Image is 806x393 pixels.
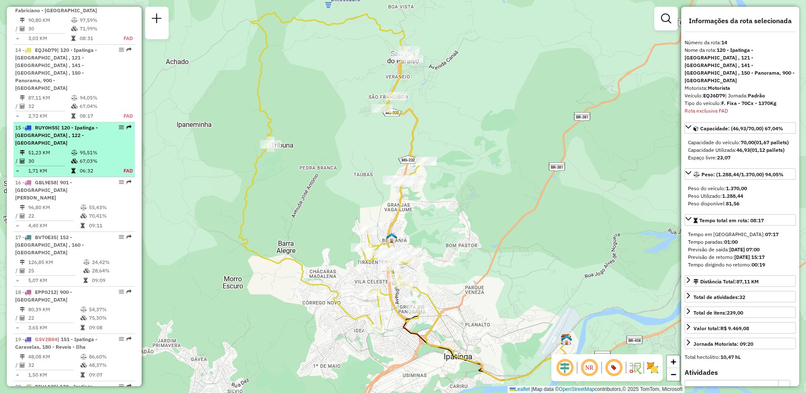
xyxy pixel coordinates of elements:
div: Peso disponível: [688,200,793,207]
em: Rota exportada [126,180,132,185]
td: 1,50 KM [28,371,80,379]
td: = [15,371,19,379]
td: 5,07 KM [28,276,83,285]
td: / [15,266,19,275]
i: % de utilização da cubagem [81,363,87,368]
i: Total de Atividades [20,363,25,368]
td: FAD [114,167,133,175]
div: Tempo paradas: [688,238,793,246]
td: 67,03% [79,157,114,165]
strong: 120 - Ipatinga - [GEOGRAPHIC_DATA] , 121 - [GEOGRAPHIC_DATA] , 141 - [GEOGRAPHIC_DATA] , 150 - Pa... [685,47,795,83]
i: Tempo total em rota [81,372,85,377]
div: Previsão de retorno: [688,253,793,261]
strong: (01,67 pallets) [754,139,789,145]
td: = [15,221,19,230]
a: Peso: (1.288,44/1.370,00) 94,05% [685,168,796,180]
span: 19 - [15,336,97,350]
span: GSV2B84 [35,336,57,342]
i: Total de Atividades [20,159,25,164]
td: / [15,24,19,33]
strong: 23,07 [717,154,731,161]
em: Opções [119,289,124,294]
span: 14 - [15,47,97,91]
i: Tempo total em rota [81,223,85,228]
span: − [671,369,676,380]
i: % de utilização da cubagem [71,159,78,164]
i: Total de Atividades [20,213,25,218]
td: 06:32 [79,167,114,175]
div: Número da rota: [685,39,796,46]
i: % de utilização da cubagem [81,213,87,218]
i: Distância Total [20,150,25,155]
a: Jornada Motorista: 09:20 [685,338,796,349]
td: / [15,361,19,369]
td: 80,39 KM [28,305,80,314]
i: Tempo total em rota [71,113,75,118]
img: CDD Ipatinga [561,334,572,345]
i: Total de Atividades [20,104,25,109]
td: 24,42% [91,258,132,266]
strong: 239,00 [727,310,743,316]
img: 204 UDC Light Ipatinga [386,232,397,243]
div: Rota exclusiva FAD [685,107,796,115]
td: 71,99% [79,24,114,33]
i: % de utilização da cubagem [71,104,78,109]
div: Veículo: [685,92,796,100]
i: % de utilização do peso [81,205,87,210]
td: 48,08 KM [28,353,80,361]
td: FAD [114,34,133,43]
span: Exibir número da rota [604,358,624,378]
em: Opções [119,234,124,240]
a: Tempo total em rota: 08:17 [685,214,796,226]
strong: (01,12 pallets) [750,147,785,153]
td: 28,64% [91,266,132,275]
td: 126,85 KM [28,258,83,266]
div: Tipo do veículo: [685,100,796,107]
i: Tempo total em rota [83,278,88,283]
span: GBL9E58 [35,179,56,186]
td: = [15,112,19,120]
td: 3,03 KM [28,34,71,43]
td: 25 [28,266,83,275]
em: Opções [119,336,124,342]
td: 51,23 KM [28,148,71,157]
strong: Motorista [708,85,730,91]
td: 90,80 KM [28,16,71,24]
div: Tempo em [GEOGRAPHIC_DATA]: [688,231,793,238]
span: 15 - [15,124,98,146]
td: = [15,323,19,332]
span: | [531,386,532,392]
a: OpenStreetMap [559,386,595,392]
td: 97,59% [79,16,114,24]
i: % de utilização do peso [71,18,78,23]
i: Tempo total em rota [71,36,75,41]
div: Espaço livre: [688,154,793,162]
td: 32 [28,102,71,110]
td: 30 [28,157,71,165]
div: Motorista: [685,84,796,92]
i: Distância Total [20,205,25,210]
div: Map data © contributors,© 2025 TomTom, Microsoft [508,386,685,393]
a: Zoom in [667,355,680,368]
i: Distância Total [20,260,25,265]
a: Nova sessão e pesquisa [148,10,165,29]
td: 94,05% [79,94,114,102]
td: = [15,276,19,285]
a: Capacidade: (46,93/70,00) 67,04% [685,122,796,134]
i: Tempo total em rota [81,325,85,330]
td: 4,40 KM [28,221,80,230]
td: 1,71 KM [28,167,71,175]
div: Distância Total: [693,278,759,285]
span: Capacidade: (46,93/70,00) 67,04% [700,125,783,132]
td: 86,60% [89,353,131,361]
td: / [15,157,19,165]
strong: F. Fixa - 70Cx - 1370Kg [721,100,776,106]
em: Rota exportada [126,384,132,389]
a: Total de atividades:32 [685,291,796,302]
td: 3,65 KM [28,323,80,332]
strong: 81,56 [726,200,739,207]
strong: 46,93 [736,147,750,153]
span: | 152 - [GEOGRAPHIC_DATA] , 160 - [GEOGRAPHIC_DATA] [15,234,84,256]
img: Exibir/Ocultar setores [646,361,659,374]
td: 09:11 [89,221,131,230]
